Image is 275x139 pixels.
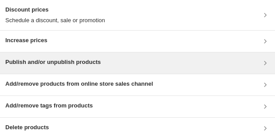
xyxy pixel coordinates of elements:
[5,36,47,45] h3: Increase prices
[5,16,105,25] p: Schedule a discount, sale or promotion
[5,123,49,132] h3: Delete products
[5,5,105,14] h3: Discount prices
[5,79,153,88] h3: Add/remove products from online store sales channel
[5,58,101,67] h3: Publish and/or unpublish products
[5,101,93,110] h3: Add/remove tags from products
